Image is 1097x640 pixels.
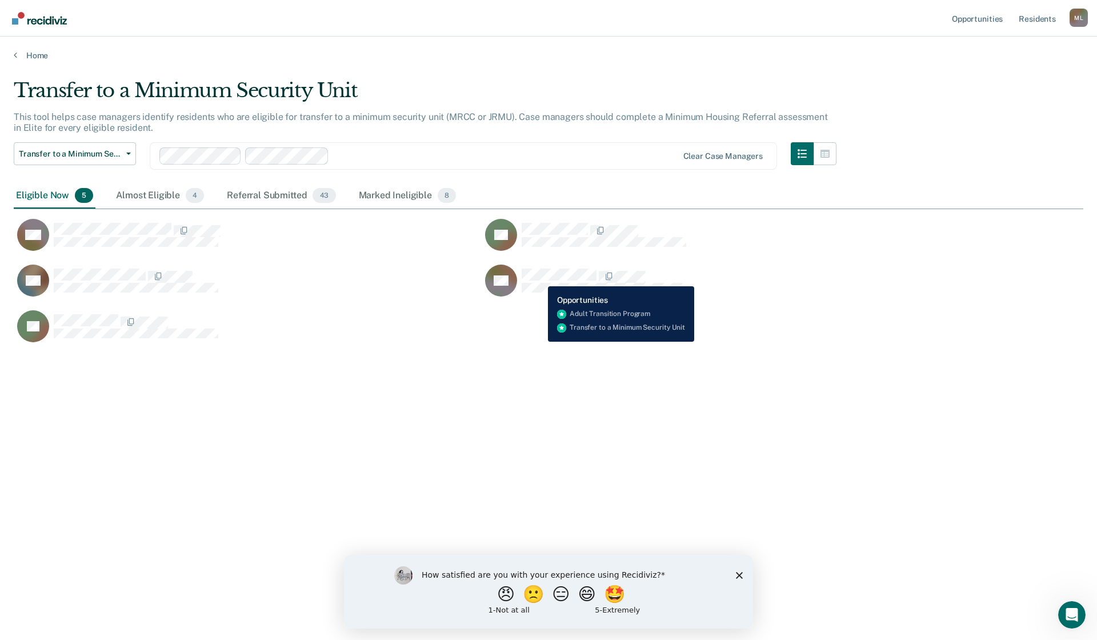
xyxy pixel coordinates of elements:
a: Home [14,50,1083,61]
iframe: Intercom live chat [1058,601,1086,629]
div: Almost Eligible4 [114,183,206,209]
div: Eligible Now5 [14,183,95,209]
img: Recidiviz [12,12,67,25]
div: Transfer to a Minimum Security Unit [14,79,836,111]
span: Transfer to a Minimum Security Unit [19,149,122,159]
span: 43 [313,188,335,203]
button: Transfer to a Minimum Security Unit [14,142,136,165]
div: Referral Submitted43 [225,183,338,209]
div: CaseloadOpportunityCell-24386 [14,310,482,355]
div: CaseloadOpportunityCell-47917 [14,264,482,310]
div: M L [1070,9,1088,27]
span: 8 [438,188,456,203]
button: Profile dropdown button [1070,9,1088,27]
span: 4 [186,188,204,203]
div: Clear case managers [683,151,763,161]
iframe: Survey by Kim from Recidiviz [344,555,753,629]
div: CaseloadOpportunityCell-73623 [14,218,482,264]
div: CaseloadOpportunityCell-84858 [482,218,950,264]
div: Marked Ineligible8 [357,183,459,209]
span: 5 [75,188,93,203]
p: This tool helps case managers identify residents who are eligible for transfer to a minimum secur... [14,111,828,133]
div: CaseloadOpportunityCell-30567 [482,264,950,310]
